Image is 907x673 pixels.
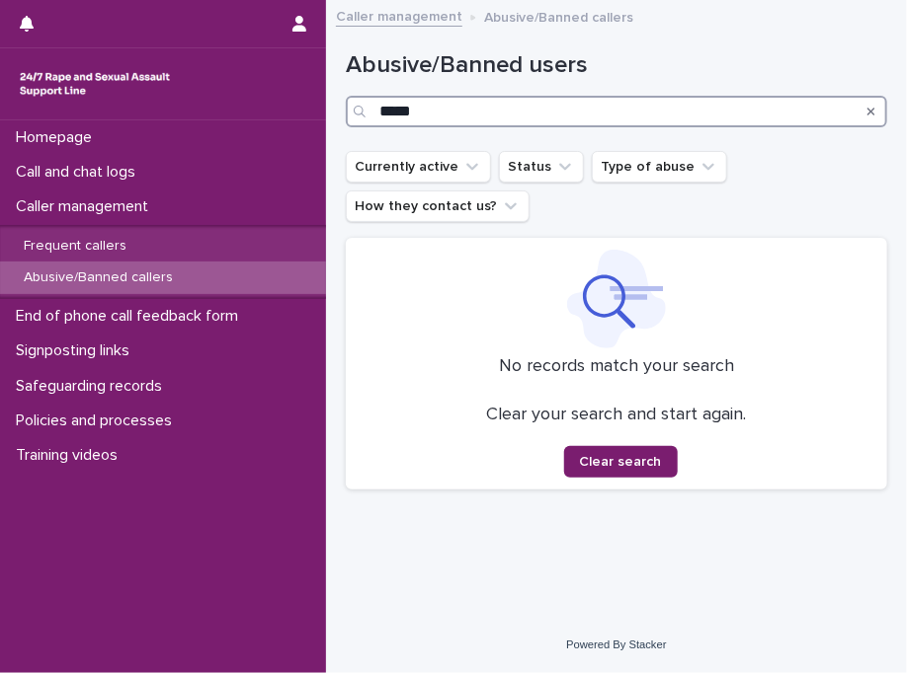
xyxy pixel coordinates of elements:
[8,411,188,430] p: Policies and processes
[16,64,174,104] img: rhQMoQhaT3yELyF149Cw
[8,446,133,465] p: Training videos
[499,151,584,183] button: Status
[8,197,164,216] p: Caller management
[336,4,462,27] a: Caller management
[8,269,189,286] p: Abusive/Banned callers
[487,405,747,426] p: Clear your search and start again.
[8,307,254,326] p: End of phone call feedback form
[346,96,887,127] input: Search
[346,51,887,80] h1: Abusive/Banned users
[8,238,142,255] p: Frequent callers
[358,356,875,378] p: No records match your search
[8,128,108,147] p: Homepage
[346,151,491,183] button: Currently active
[8,341,145,360] p: Signposting links
[8,163,151,182] p: Call and chat logs
[8,377,178,396] p: Safeguarding records
[346,190,530,222] button: How they contact us?
[580,455,662,469] span: Clear search
[564,446,678,478] button: Clear search
[592,151,727,183] button: Type of abuse
[484,5,633,27] p: Abusive/Banned callers
[566,638,666,650] a: Powered By Stacker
